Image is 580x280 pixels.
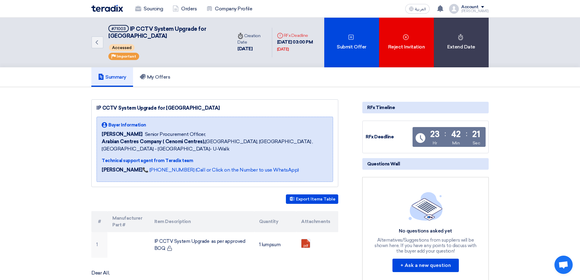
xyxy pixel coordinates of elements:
[102,131,142,138] span: [PERSON_NAME]
[91,232,107,258] td: 1
[452,140,460,146] div: Min
[445,128,446,139] div: :
[434,18,489,67] div: Extend Date
[108,25,225,40] h5: IP CCTV System Upgrade for Makkah Mall
[107,211,149,232] th: Manufacturer Part #
[254,232,296,258] td: 1 lumpsum
[277,32,319,39] div: RFx Deadline
[149,211,255,232] th: Item Description
[237,45,267,52] div: [DATE]
[472,130,480,139] div: 21
[142,167,299,173] a: 📞 [PHONE_NUMBER] (Call or Click on the Number to use WhatsApp)
[117,54,136,58] span: Important
[374,237,477,254] div: Alternatives/Suggestions from suppliers will be shown here, If you have any points to discuss wit...
[392,259,459,272] button: + Ask a new question
[324,18,379,67] div: Submit Offer
[554,256,573,274] a: Open chat
[301,239,350,276] a: Makkah_Mall_IPCCTV_Upgrade__BOQ_1754815209126.pdf
[168,2,202,16] a: Orders
[461,9,489,13] div: [PERSON_NAME]
[473,140,480,146] div: Sec
[102,138,328,153] span: [GEOGRAPHIC_DATA], [GEOGRAPHIC_DATA] ,[GEOGRAPHIC_DATA] - [GEOGRAPHIC_DATA]- U-Walk
[254,211,296,232] th: Quantity
[102,139,205,144] b: Arabian Centres Company ( Cenomi Centres),
[451,130,461,139] div: 42
[366,133,411,140] div: RFx Deadline
[108,122,146,128] span: Buyer Information
[133,67,177,87] a: My Offers
[296,211,338,232] th: Attachments
[461,5,479,10] div: Account
[102,167,142,173] strong: [PERSON_NAME]
[111,27,126,31] div: #71003
[466,128,467,139] div: :
[102,158,328,164] div: Technical support agent from Teradix team
[409,192,443,221] img: empty_state_list.svg
[237,33,267,45] div: Creation Date
[449,4,459,14] img: profile_test.png
[91,67,133,87] a: Summary
[379,18,434,67] div: Reject Invitation
[140,74,170,80] h5: My Offers
[91,211,107,232] th: #
[98,74,126,80] h5: Summary
[130,2,168,16] a: Sourcing
[433,140,437,146] div: Hr
[415,7,426,11] span: العربية
[108,26,206,39] span: IP CCTV System Upgrade for [GEOGRAPHIC_DATA]
[202,2,257,16] a: Company Profile
[277,39,319,52] div: [DATE] 03:00 PM
[109,44,135,51] span: Accessed
[149,232,255,258] td: IP CCTV System Upgrade as per approved BOQ
[367,161,400,167] span: Questions Wall
[405,4,430,14] button: العربية
[362,102,489,113] div: RFx Timeline
[430,130,439,139] div: 23
[91,270,338,276] p: Dear All,
[286,194,338,204] button: Export Items Table
[91,5,123,12] img: Teradix logo
[145,131,206,138] span: Senior Procurement Officer,
[374,228,477,234] div: No questions asked yet
[97,105,333,112] div: IP CCTV System Upgrade for [GEOGRAPHIC_DATA]
[277,46,289,52] div: [DATE]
